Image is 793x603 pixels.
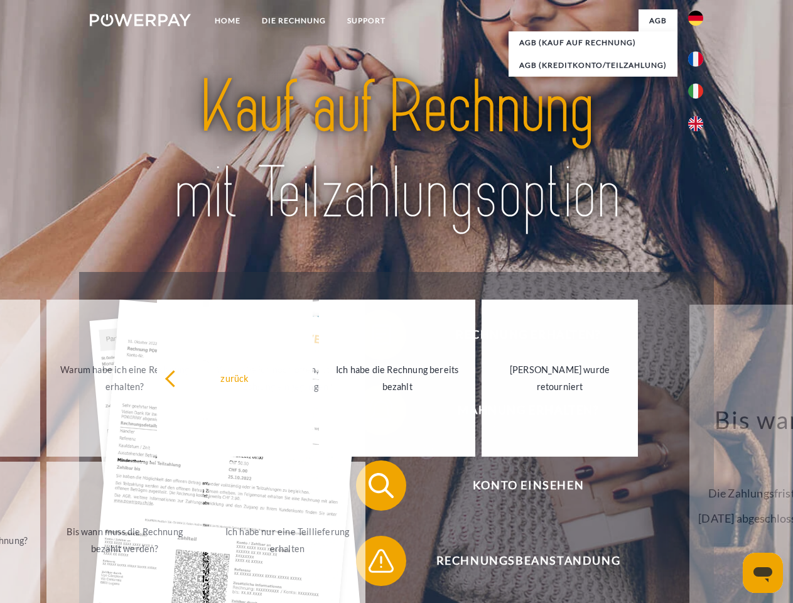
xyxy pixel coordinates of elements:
[356,536,682,586] button: Rechnungsbeanstandung
[374,536,682,586] span: Rechnungsbeanstandung
[509,31,677,54] a: AGB (Kauf auf Rechnung)
[337,9,396,32] a: SUPPORT
[688,11,703,26] img: de
[165,369,306,386] div: zurück
[688,84,703,99] img: it
[54,361,195,395] div: Warum habe ich eine Rechnung erhalten?
[374,460,682,511] span: Konto einsehen
[120,60,673,241] img: title-powerpay_de.svg
[54,523,195,557] div: Bis wann muss die Rechnung bezahlt werden?
[217,523,358,557] div: Ich habe nur eine Teillieferung erhalten
[639,9,677,32] a: agb
[688,52,703,67] img: fr
[90,14,191,26] img: logo-powerpay-white.svg
[365,545,397,577] img: qb_warning.svg
[688,116,703,131] img: en
[326,361,468,395] div: Ich habe die Rechnung bereits bezahlt
[489,361,630,395] div: [PERSON_NAME] wurde retourniert
[204,9,251,32] a: Home
[743,553,783,593] iframe: Schaltfläche zum Öffnen des Messaging-Fensters
[509,54,677,77] a: AGB (Kreditkonto/Teilzahlung)
[251,9,337,32] a: DIE RECHNUNG
[365,470,397,501] img: qb_search.svg
[356,460,682,511] button: Konto einsehen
